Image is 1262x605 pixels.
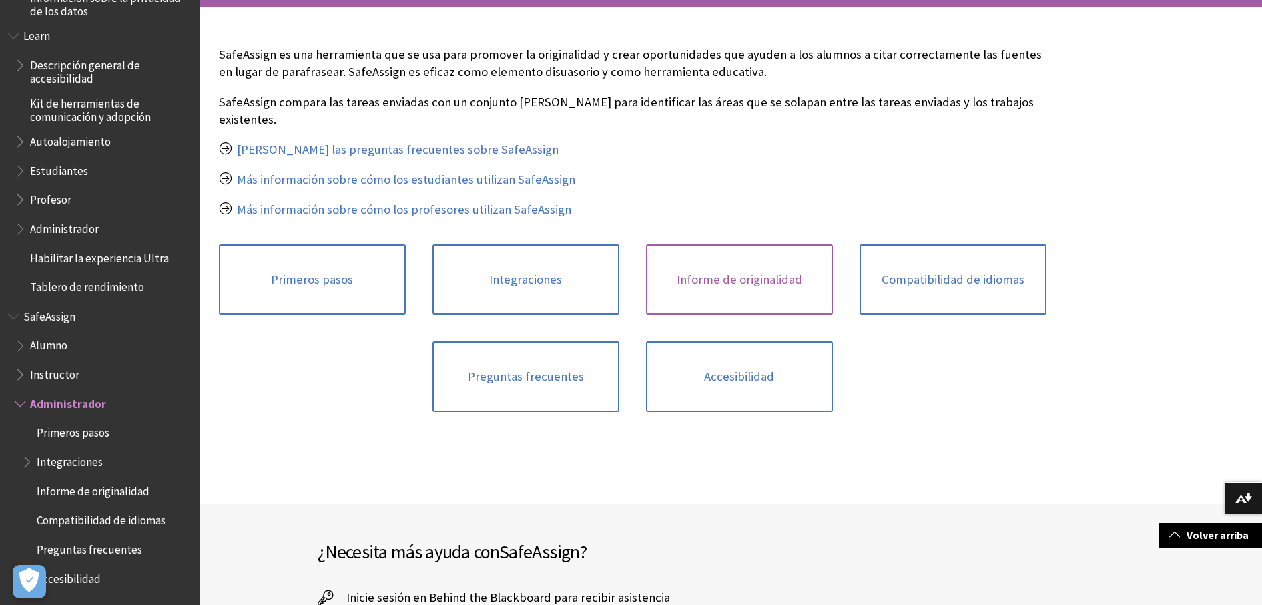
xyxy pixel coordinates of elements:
span: Accesibilidad [37,568,101,586]
span: Habilitar la experiencia Ultra [30,247,169,265]
span: Administrador [30,218,99,236]
span: Preguntas frecuentes [37,538,142,556]
span: Learn [23,25,50,43]
span: SafeAssign [23,305,75,323]
span: Instructor [30,363,79,381]
span: SafeAssign [499,540,579,564]
span: Informe de originalidad [37,480,149,498]
a: Accesibilidad [646,341,833,412]
h2: ¿Necesita más ayuda con ? [318,538,731,566]
nav: Book outline for Blackboard SafeAssign [8,305,192,590]
nav: Book outline for Blackboard Learn Help [8,25,192,298]
a: Volver arriba [1159,523,1262,548]
span: Kit de herramientas de comunicación y adopción [30,92,191,124]
a: Integraciones [432,244,619,315]
span: Descripción general de accesibilidad [30,54,191,85]
a: Primeros pasos [219,244,406,315]
span: Primeros pasos [37,422,109,440]
span: Profesor [30,188,71,206]
span: Autoalojamiento [30,130,111,148]
p: SafeAssign es una herramienta que se usa para promover la originalidad y crear oportunidades que ... [219,46,1046,81]
span: Compatibilidad de idiomas [37,510,166,528]
span: Estudiantes [30,160,88,178]
span: Administrador [30,393,106,411]
a: [PERSON_NAME] las preguntas frecuentes sobre SafeAssign [237,142,559,158]
a: Informe de originalidad [646,244,833,315]
p: SafeAssign compara las tareas enviadas con un conjunto [PERSON_NAME] para identificar las áreas q... [219,93,1046,128]
a: Más información sobre cómo los estudiantes utilizan SafeAssign [237,172,575,188]
span: Alumno [30,335,67,353]
span: Tablero de rendimiento [30,276,144,294]
button: Abrir preferencias [13,565,46,598]
a: Más información sobre cómo los profesores utilizan SafeAssign [237,202,571,218]
span: Integraciones [37,451,103,469]
a: Compatibilidad de idiomas [860,244,1046,315]
a: Preguntas frecuentes [432,341,619,412]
